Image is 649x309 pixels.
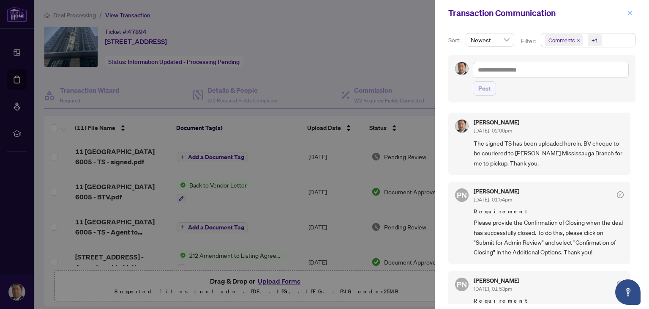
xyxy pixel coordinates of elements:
img: Profile Icon [455,62,468,75]
span: [DATE], 01:53pm [474,286,512,292]
span: The signed TS has been uploaded herein. BV cheque to be couriered to [PERSON_NAME] Mississauga Br... [474,138,624,168]
p: Filter: [521,36,537,46]
h5: [PERSON_NAME] [474,119,519,125]
span: Comments [548,36,575,44]
span: [DATE], 02:00pm [474,127,512,134]
span: Requirement [474,297,624,305]
span: PN [457,189,467,201]
h5: [PERSON_NAME] [474,278,519,284]
span: [DATE], 01:54pm [474,196,512,203]
span: PN [457,279,467,290]
span: close [627,10,633,16]
span: check-circle [617,281,624,287]
div: Transaction Communication [448,7,624,19]
span: check-circle [617,191,624,198]
p: Sort: [448,36,462,45]
span: Please provide the Confirmation of Closing when the deal has successfully closed. To do this, ple... [474,218,624,257]
span: Newest [471,33,509,46]
span: Comments [545,34,583,46]
img: Profile Icon [455,120,468,132]
button: Open asap [615,279,641,305]
span: Requirement [474,207,624,216]
button: Post [473,81,496,96]
h5: [PERSON_NAME] [474,188,519,194]
span: close [576,38,581,42]
div: +1 [592,36,598,44]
